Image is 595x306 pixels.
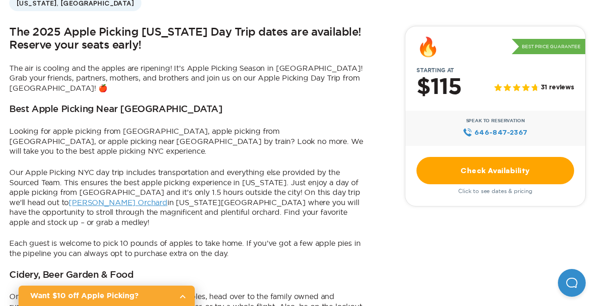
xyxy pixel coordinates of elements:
span: Click to see dates & pricing [458,188,532,194]
h2: $115 [416,75,461,100]
span: 31 reviews [541,84,574,92]
span: 646‍-847‍-2367 [474,127,528,137]
a: Want $10 off Apple Picking? [19,286,195,306]
iframe: Help Scout Beacon - Open [558,269,586,297]
h3: Best Apple Picking Near [GEOGRAPHIC_DATA] [9,104,223,115]
h2: The 2025 Apple Picking [US_STATE] Day Trip dates are available! Reserve your seats early! [9,26,363,52]
a: [PERSON_NAME] Orchard [69,198,167,206]
span: Starting at [405,67,465,74]
div: 🔥 [416,37,440,56]
p: Each guest is welcome to pick 10 pounds of apples to take home. If you’ve got a few apple pies in... [9,238,363,258]
a: Check Availability [416,157,574,184]
a: 646‍-847‍-2367 [463,127,527,137]
p: The air is cooling and the apples are ripening! It’s Apple Picking Season in [GEOGRAPHIC_DATA]! G... [9,63,363,94]
h3: Cidery, Beer Garden & Food [9,270,134,281]
p: Our Apple Picking NYC day trip includes transportation and everything else provided by the Source... [9,168,363,228]
span: Speak to Reservation [466,118,525,124]
h2: Want $10 off Apple Picking? [30,290,172,301]
p: Looking for apple picking from [GEOGRAPHIC_DATA], apple picking from [GEOGRAPHIC_DATA], or apple ... [9,126,363,156]
p: Best Price Guarantee [512,39,585,55]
